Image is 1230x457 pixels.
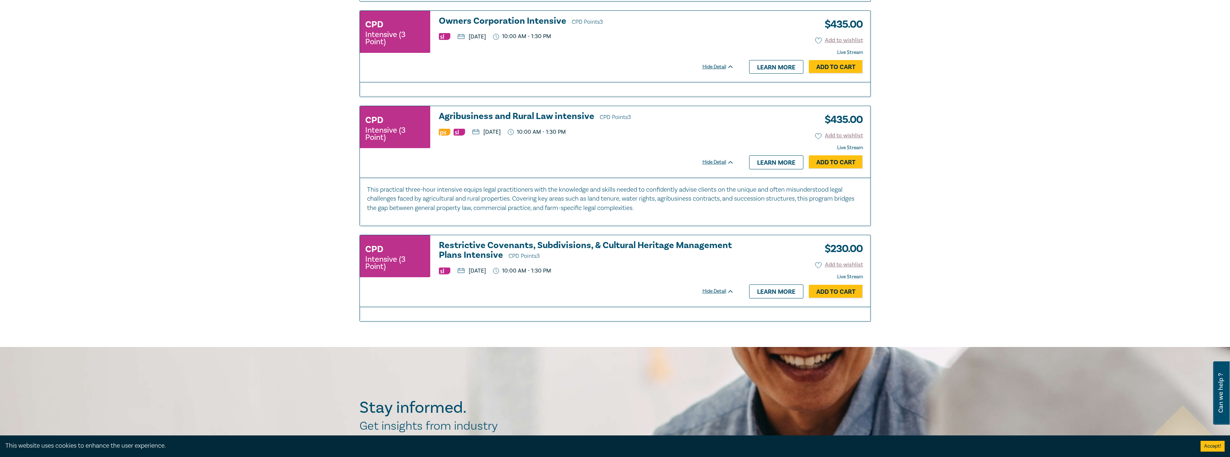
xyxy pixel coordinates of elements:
[439,111,734,122] a: Agribusiness and Rural Law intensive CPD Points3
[365,256,425,270] small: Intensive (3 Point)
[572,18,603,26] span: CPD Points 3
[365,18,383,31] h3: CPD
[365,243,383,256] h3: CPD
[365,31,425,45] small: Intensive (3 Point)
[815,36,863,45] button: Add to wishlist
[458,268,486,274] p: [DATE]
[819,111,863,128] h3: $ 435.00
[1217,366,1224,420] span: Can we help ?
[1201,441,1225,452] button: Accept cookies
[439,33,450,40] img: Substantive Law
[365,127,425,141] small: Intensive (3 Point)
[837,49,863,56] strong: Live Stream
[439,268,450,274] img: Substantive Law
[493,33,551,40] p: 10:00 AM - 1:30 PM
[439,129,450,136] img: Professional Skills
[439,111,734,122] h3: Agribusiness and Rural Law intensive
[837,145,863,151] strong: Live Stream
[809,60,863,74] a: Add to Cart
[493,268,551,274] p: 10:00 AM - 1:30 PM
[815,261,863,269] button: Add to wishlist
[472,129,501,135] p: [DATE]
[702,288,742,295] div: Hide Detail
[439,16,734,27] a: Owners Corporation Intensive CPD Points3
[439,16,734,27] h3: Owners Corporation Intensive
[809,155,863,169] a: Add to Cart
[365,114,383,127] h3: CPD
[749,155,803,169] a: Learn more
[454,129,465,136] img: Substantive Law
[509,252,540,260] span: CPD Points 3
[819,16,863,33] h3: $ 435.00
[702,63,742,70] div: Hide Detail
[5,441,1190,451] div: This website uses cookies to enhance the user experience.
[809,285,863,298] a: Add to Cart
[458,34,486,40] p: [DATE]
[600,114,631,121] span: CPD Points 3
[815,132,863,140] button: Add to wishlist
[439,241,734,261] a: Restrictive Covenants, Subdivisions, & Cultural Heritage Management Plans Intensive CPD Points3
[439,241,734,261] h3: Restrictive Covenants, Subdivisions, & Cultural Heritage Management Plans Intensive
[749,60,803,74] a: Learn more
[819,241,863,257] h3: $ 230.00
[359,398,529,417] h2: Stay informed.
[837,274,863,280] strong: Live Stream
[508,129,566,136] p: 10:00 AM - 1:30 PM
[702,159,742,166] div: Hide Detail
[749,284,803,298] a: Learn more
[367,185,863,213] p: This practical three-hour intensive equips legal practitioners with the knowledge and skills need...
